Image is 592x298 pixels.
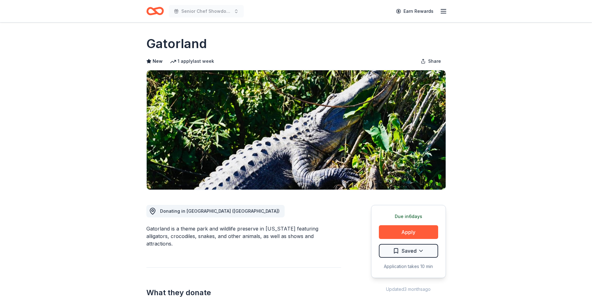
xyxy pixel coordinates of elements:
[147,70,446,190] img: Image for Gatorland
[416,55,446,67] button: Share
[371,286,446,293] div: Updated 3 months ago
[428,57,441,65] span: Share
[146,4,164,18] a: Home
[181,7,231,15] span: Senior Chef Showdown 2025
[379,244,438,258] button: Saved
[160,208,280,214] span: Donating in [GEOGRAPHIC_DATA] ([GEOGRAPHIC_DATA])
[146,288,341,298] h2: What they donate
[169,5,244,17] button: Senior Chef Showdown 2025
[146,35,207,52] h1: Gatorland
[146,225,341,247] div: Gatorland is a theme park and wildlife preserve in [US_STATE] featuring alligators, crocodiles, s...
[379,213,438,220] div: Due in 6 days
[170,57,214,65] div: 1 apply last week
[379,263,438,270] div: Application takes 10 min
[392,6,437,17] a: Earn Rewards
[379,225,438,239] button: Apply
[402,247,417,255] span: Saved
[153,57,163,65] span: New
